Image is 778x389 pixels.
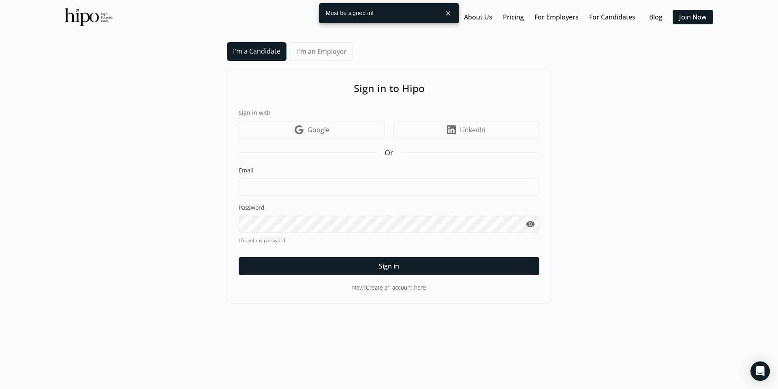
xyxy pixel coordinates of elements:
a: I forgot my password [239,237,539,244]
button: Blog [643,10,669,24]
button: visibility [521,216,539,233]
a: For Candidates [589,12,635,22]
div: Open Intercom Messenger [750,361,770,381]
a: I'm a Candidate [227,42,286,61]
button: Pricing [500,10,527,24]
button: For Employers [531,10,582,24]
span: visibility [526,219,535,229]
div: New? [239,283,539,292]
h1: Sign in to Hipo [239,81,539,96]
span: Or [385,147,393,158]
a: Create an account here [366,284,426,291]
span: Sign in [379,261,399,271]
button: For Candidates [586,10,639,24]
a: Join Now [679,12,707,22]
label: Email [239,166,539,174]
button: Sign in [239,257,539,275]
img: official-logo [65,8,113,26]
a: Pricing [503,12,524,22]
label: Password [239,204,539,212]
a: Blog [649,12,663,22]
a: I'm an Employer [291,42,353,61]
a: LinkedIn [393,121,539,139]
button: Join Now [673,10,713,24]
a: About Us [464,12,492,22]
label: Sign in with [239,108,539,117]
span: Google [308,125,329,135]
span: LinkedIn [460,125,485,135]
a: Google [239,121,385,139]
a: For Employers [534,12,579,22]
button: close [441,6,455,21]
button: About Us [461,10,496,24]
